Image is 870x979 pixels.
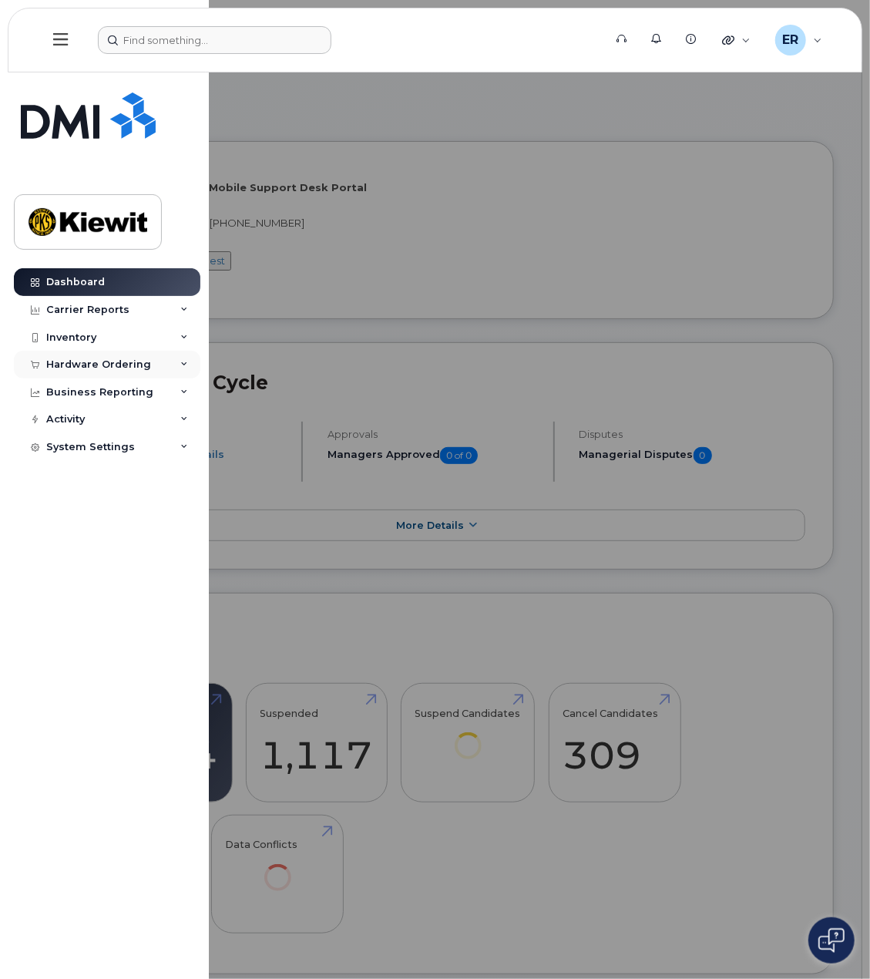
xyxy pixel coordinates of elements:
div: System Settings [46,441,135,453]
a: Kiewit Corporation [14,194,162,250]
div: Inventory [46,331,96,344]
img: Kiewit Corporation [29,200,147,244]
img: Open chat [818,928,845,953]
div: Carrier Reports [46,304,129,316]
div: Dashboard [46,276,105,288]
a: Dashboard [14,268,200,296]
img: Simplex My-Serve [21,93,156,139]
div: Activity [46,413,85,426]
div: Business Reporting [46,386,153,399]
div: Hardware Ordering [46,358,151,371]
